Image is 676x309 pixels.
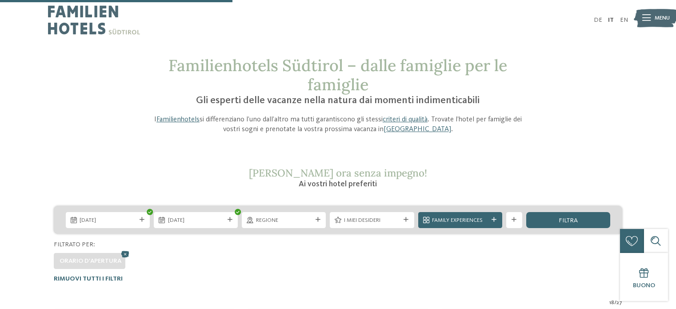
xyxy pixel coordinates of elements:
span: Buono [633,282,655,289]
span: Menu [655,14,670,22]
span: Regione [256,217,312,225]
a: EN [620,17,628,23]
span: Gli esperti delle vacanze nella natura dai momenti indimenticabili [196,96,480,105]
span: Filtrato per: [54,241,95,248]
span: Familienhotels Südtirol – dalle famiglie per le famiglie [168,55,507,95]
span: Orario d'apertura [60,258,121,264]
span: Rimuovi tutti i filtri [54,276,123,282]
a: DE [594,17,602,23]
span: Family Experiences [432,217,488,225]
a: Familienhotels [156,116,200,123]
span: [DATE] [80,217,136,225]
span: [PERSON_NAME] ora senza impegno! [249,166,427,179]
span: / [614,299,616,307]
a: IT [608,17,614,23]
span: [DATE] [168,217,224,225]
span: filtra [559,217,578,224]
p: I si differenziano l’uno dall’altro ma tutti garantiscono gli stessi . Trovate l’hotel per famigl... [148,115,528,135]
span: 18 [609,299,614,307]
span: 27 [616,299,622,307]
span: Ai vostri hotel preferiti [299,180,377,188]
a: [GEOGRAPHIC_DATA] [384,126,451,133]
a: criteri di qualità [383,116,428,123]
a: Buono [620,253,668,301]
span: I miei desideri [344,217,400,225]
